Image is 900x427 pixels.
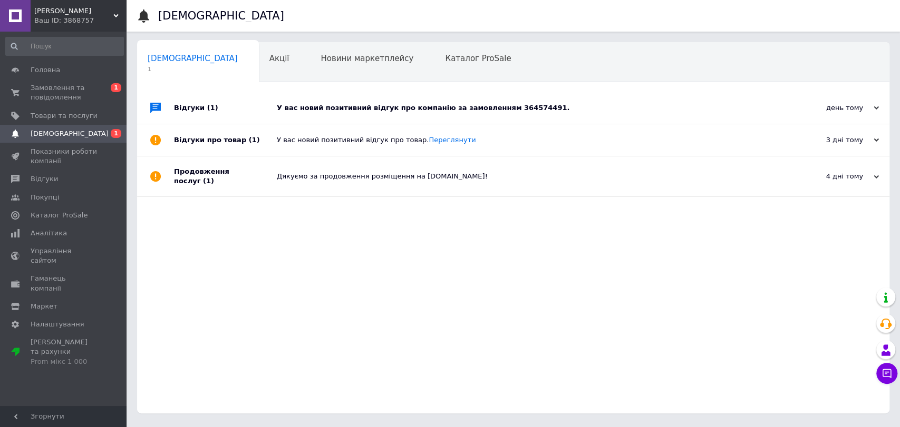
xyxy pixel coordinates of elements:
[773,103,879,113] div: день тому
[31,246,98,265] span: Управління сайтом
[31,147,98,166] span: Показники роботи компанії
[445,54,511,63] span: Каталог ProSale
[158,9,284,22] h1: [DEMOGRAPHIC_DATA]
[31,302,57,311] span: Маркет
[249,136,260,144] span: (1)
[277,172,773,181] div: Дякуємо за продовження розміщення на [DOMAIN_NAME]!
[34,16,127,25] div: Ваш ID: 3868757
[321,54,413,63] span: Новини маркетплейсу
[174,124,277,156] div: Відгуки про товар
[31,111,98,121] span: Товари та послуги
[429,136,476,144] a: Переглянути
[207,104,218,112] span: (1)
[31,320,84,329] span: Налаштування
[773,172,879,181] div: 4 дні тому
[111,129,121,138] span: 1
[174,92,277,124] div: Відгуки
[277,103,773,113] div: У вас новий позитивний відгук про компанію за замовленням 364574491.
[269,54,289,63] span: Акції
[773,135,879,145] div: 3 дні тому
[31,193,59,202] span: Покупці
[203,177,214,185] span: (1)
[31,65,60,75] span: Головна
[876,363,897,384] button: Чат з покупцем
[34,6,113,16] span: Анкона Футергут
[31,129,109,138] span: [DEMOGRAPHIC_DATA]
[31,274,98,293] span: Гаманець компанії
[31,174,58,184] span: Відгуки
[31,337,98,366] span: [PERSON_NAME] та рахунки
[31,229,67,238] span: Аналітика
[111,83,121,92] span: 1
[148,54,238,63] span: [DEMOGRAPHIC_DATA]
[148,65,238,73] span: 1
[277,135,773,145] div: У вас новий позитивний відгук про товар.
[174,156,277,196] div: Продовження послуг
[5,37,124,56] input: Пошук
[31,83,98,102] span: Замовлення та повідомлення
[31,211,88,220] span: Каталог ProSale
[31,357,98,366] div: Prom мікс 1 000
